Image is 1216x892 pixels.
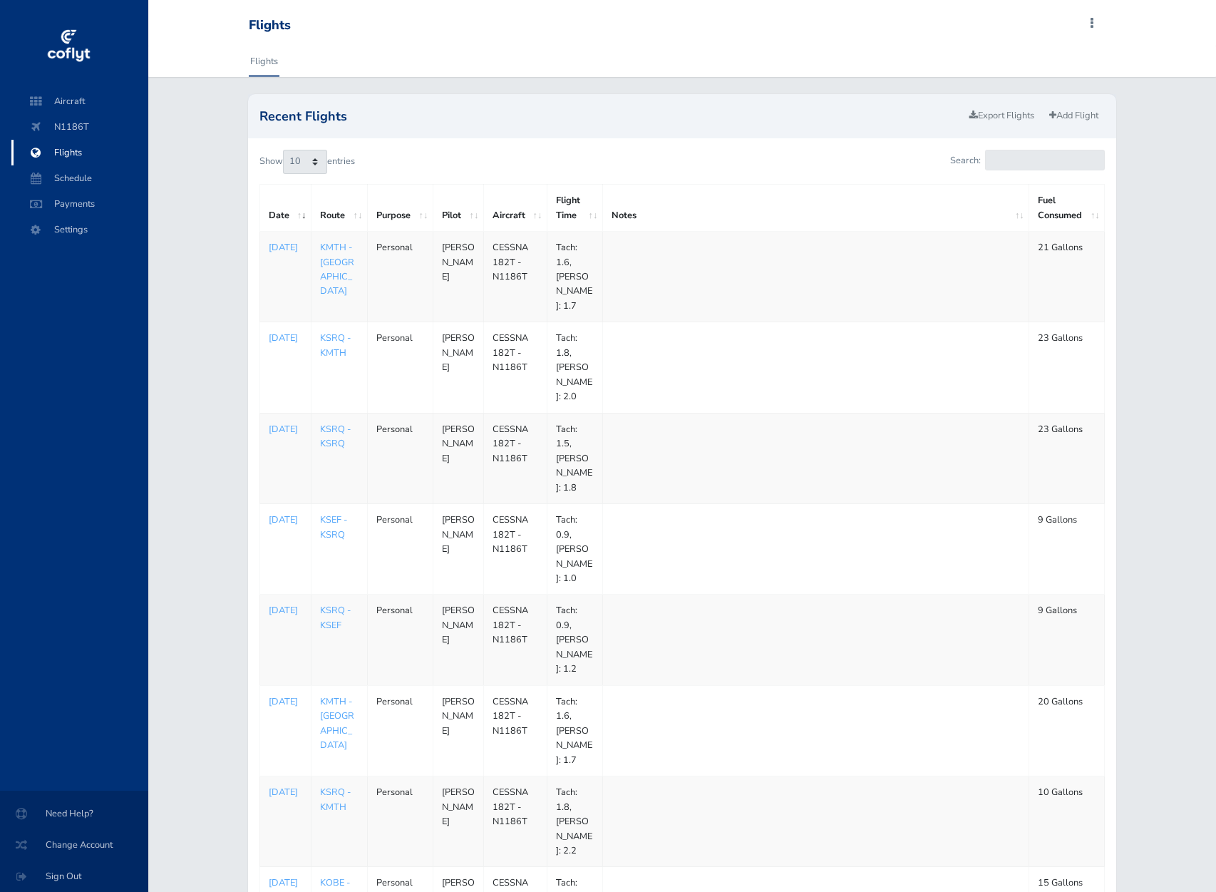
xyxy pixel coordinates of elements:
[249,46,279,77] a: Flights
[367,685,433,776] td: Personal
[26,191,134,217] span: Payments
[269,694,302,709] a: [DATE]
[283,150,327,174] select: Showentries
[433,504,483,595] td: [PERSON_NAME]
[1029,595,1105,685] td: 9 Gallons
[1029,413,1105,503] td: 23 Gallons
[26,140,134,165] span: Flights
[367,322,433,413] td: Personal
[547,776,602,867] td: Tach: 1.8, [PERSON_NAME]: 2.2
[45,25,92,68] img: coflyt logo
[547,685,602,776] td: Tach: 1.6, [PERSON_NAME]: 1.7
[269,876,302,890] a: [DATE]
[950,150,1105,170] label: Search:
[269,240,302,255] a: [DATE]
[433,776,483,867] td: [PERSON_NAME]
[547,232,602,322] td: Tach: 1.6, [PERSON_NAME]: 1.7
[367,232,433,322] td: Personal
[1029,776,1105,867] td: 10 Gallons
[269,331,302,345] a: [DATE]
[320,423,351,450] a: KSRQ - KSRQ
[17,832,131,858] span: Change Account
[367,413,433,503] td: Personal
[269,785,302,799] a: [DATE]
[547,413,602,503] td: Tach: 1.5, [PERSON_NAME]: 1.8
[26,88,134,114] span: Aircraft
[483,185,547,232] th: Aircraft: activate to sort column ascending
[547,504,602,595] td: Tach: 0.9, [PERSON_NAME]: 1.0
[1029,185,1105,232] th: Fuel Consumed: activate to sort column ascending
[17,863,131,889] span: Sign Out
[26,165,134,191] span: Schedule
[26,217,134,242] span: Settings
[320,695,354,752] a: KMTH - [GEOGRAPHIC_DATA]
[483,776,547,867] td: CESSNA 182T - N1186T
[269,603,302,617] a: [DATE]
[367,185,433,232] th: Purpose: activate to sort column ascending
[26,114,134,140] span: N1186T
[985,150,1105,170] input: Search:
[259,150,355,174] label: Show entries
[320,786,351,813] a: KSRQ - KMTH
[311,185,367,232] th: Route: activate to sort column ascending
[17,801,131,826] span: Need Help?
[963,106,1041,126] a: Export Flights
[433,413,483,503] td: [PERSON_NAME]
[433,185,483,232] th: Pilot: activate to sort column ascending
[259,110,963,123] h2: Recent Flights
[433,232,483,322] td: [PERSON_NAME]
[547,185,602,232] th: Flight Time: activate to sort column ascending
[483,413,547,503] td: CESSNA 182T - N1186T
[483,685,547,776] td: CESSNA 182T - N1186T
[602,185,1029,232] th: Notes: activate to sort column ascending
[547,322,602,413] td: Tach: 1.8, [PERSON_NAME]: 2.0
[320,332,351,359] a: KSRQ - KMTH
[483,232,547,322] td: CESSNA 182T - N1186T
[259,185,311,232] th: Date: activate to sort column ascending
[1029,685,1105,776] td: 20 Gallons
[433,322,483,413] td: [PERSON_NAME]
[1029,504,1105,595] td: 9 Gallons
[249,18,291,34] div: Flights
[547,595,602,685] td: Tach: 0.9, [PERSON_NAME]: 1.2
[367,504,433,595] td: Personal
[269,422,302,436] a: [DATE]
[483,504,547,595] td: CESSNA 182T - N1186T
[483,595,547,685] td: CESSNA 182T - N1186T
[269,513,302,527] a: [DATE]
[433,685,483,776] td: [PERSON_NAME]
[320,513,347,540] a: KSEF - KSRQ
[367,595,433,685] td: Personal
[1029,232,1105,322] td: 21 Gallons
[320,241,354,297] a: KMTH - [GEOGRAPHIC_DATA]
[483,322,547,413] td: CESSNA 182T - N1186T
[433,595,483,685] td: [PERSON_NAME]
[320,604,351,631] a: KSRQ - KSEF
[367,776,433,867] td: Personal
[1029,322,1105,413] td: 23 Gallons
[1043,106,1105,126] a: Add Flight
